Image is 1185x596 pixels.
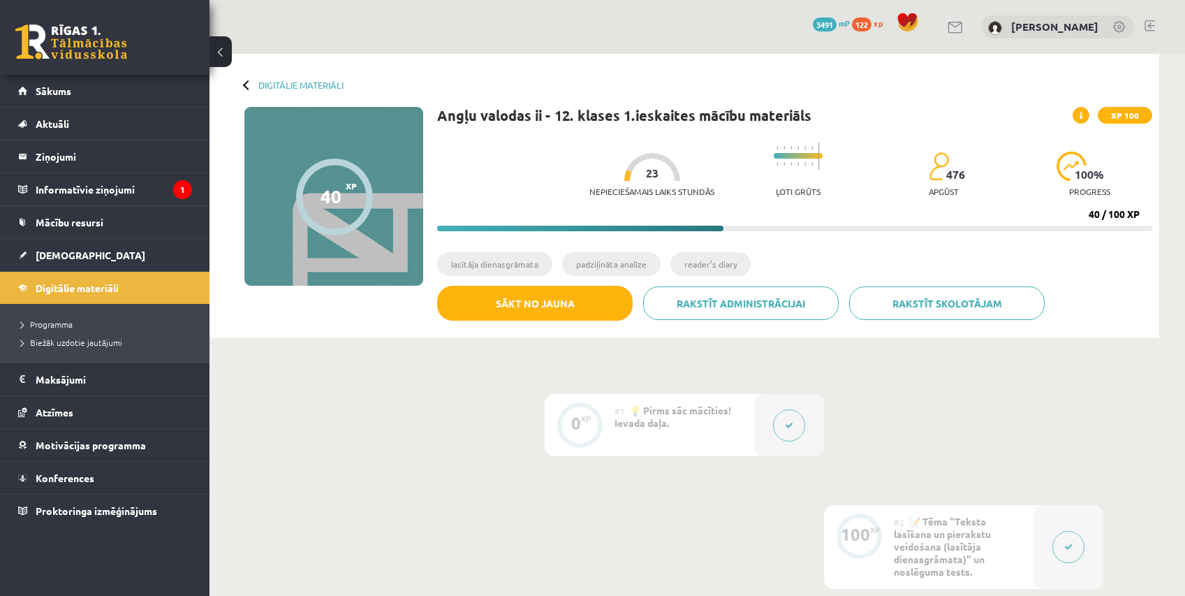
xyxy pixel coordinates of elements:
legend: Ziņojumi [36,140,192,173]
a: [DEMOGRAPHIC_DATA] [18,239,192,271]
span: #2 [894,516,904,528]
img: icon-short-line-57e1e144782c952c97e751825c79c345078a6d821885a25fce030b3d8c18986b.svg [790,146,792,150]
img: icon-short-line-57e1e144782c952c97e751825c79c345078a6d821885a25fce030b3d8c18986b.svg [776,146,778,150]
img: icon-short-line-57e1e144782c952c97e751825c79c345078a6d821885a25fce030b3d8c18986b.svg [804,162,806,166]
span: Programma [21,319,73,330]
a: Ziņojumi [18,140,192,173]
a: Motivācijas programma [18,429,192,461]
h1: Angļu valodas ii - 12. klases 1.ieskaites mācību materiāls [437,107,811,124]
a: Rīgas 1. Tālmācības vidusskola [15,24,127,59]
div: XP [870,526,880,534]
img: icon-short-line-57e1e144782c952c97e751825c79c345078a6d821885a25fce030b3d8c18986b.svg [783,162,785,166]
img: icon-short-line-57e1e144782c952c97e751825c79c345078a6d821885a25fce030b3d8c18986b.svg [776,162,778,166]
a: Digitālie materiāli [258,80,344,90]
span: Sākums [36,85,71,97]
img: icon-short-line-57e1e144782c952c97e751825c79c345078a6d821885a25fce030b3d8c18986b.svg [804,146,806,150]
a: Rakstīt administrācijai [643,286,839,320]
span: [DEMOGRAPHIC_DATA] [36,249,145,261]
img: icon-short-line-57e1e144782c952c97e751825c79c345078a6d821885a25fce030b3d8c18986b.svg [790,162,792,166]
a: 122 xp [852,17,890,29]
div: 40 [321,186,341,207]
span: mP [839,17,850,29]
span: Proktoringa izmēģinājums [36,504,157,517]
span: Konferences [36,472,94,484]
a: Informatīvie ziņojumi1 [18,173,192,205]
p: apgūst [929,187,959,196]
a: Programma [21,318,196,330]
span: Motivācijas programma [36,439,146,451]
span: Mācību resursi [36,216,103,228]
span: 23 [646,167,658,180]
img: icon-short-line-57e1e144782c952c97e751825c79c345078a6d821885a25fce030b3d8c18986b.svg [783,146,785,150]
img: icon-short-line-57e1e144782c952c97e751825c79c345078a6d821885a25fce030b3d8c18986b.svg [797,162,799,166]
img: icon-short-line-57e1e144782c952c97e751825c79c345078a6d821885a25fce030b3d8c18986b.svg [797,146,799,150]
span: Biežāk uzdotie jautājumi [21,337,122,348]
li: lasītāja dienasgrāmata [437,252,552,276]
span: 3491 [813,17,837,31]
li: padziļināta analīze [562,252,661,276]
legend: Informatīvie ziņojumi [36,173,192,205]
i: 1 [173,180,192,199]
a: Biežāk uzdotie jautājumi [21,336,196,349]
button: Sākt no jauna [437,286,633,321]
span: 💡 Pirms sāc mācīties! Ievada daļa. [614,404,731,429]
span: 122 [852,17,871,31]
a: Sākums [18,75,192,107]
a: [PERSON_NAME] [1011,20,1098,34]
a: Rakstīt skolotājam [849,286,1045,320]
p: Ļoti grūts [776,187,820,196]
span: XP [346,181,357,191]
li: reader’s diary [670,252,751,276]
span: #1 [614,405,625,416]
a: Digitālie materiāli [18,272,192,304]
span: 100 % [1075,168,1105,181]
span: xp [874,17,883,29]
a: Atzīmes [18,396,192,428]
a: Konferences [18,462,192,494]
span: Digitālie materiāli [36,282,119,294]
span: Aktuāli [36,117,69,130]
span: Atzīmes [36,406,73,419]
legend: Maksājumi [36,363,192,395]
a: Aktuāli [18,108,192,140]
a: Proktoringa izmēģinājums [18,495,192,527]
img: students-c634bb4e5e11cddfef0936a35e636f08e4e9abd3cc4e673bd6f9a4125e45ecb1.svg [929,152,949,181]
a: 3491 mP [813,17,850,29]
img: icon-progress-161ccf0a02000e728c5f80fcf4c31c7af3da0e1684b2b1d7c360e028c24a22f1.svg [1057,152,1087,181]
a: Mācību resursi [18,206,192,238]
div: XP [581,415,591,423]
div: 0 [571,417,581,430]
img: Stīvens Kuzmenko [988,21,1002,35]
img: icon-short-line-57e1e144782c952c97e751825c79c345078a6d821885a25fce030b3d8c18986b.svg [811,146,813,150]
p: progress [1069,187,1110,196]
span: 📝 Tēma "Teksta lasīšana un pierakstu veidošana (lasītāja dienasgrāmata)" un noslēguma tests. [894,515,991,578]
p: Nepieciešamais laiks stundās [589,187,714,196]
img: icon-long-line-d9ea69661e0d244f92f715978eff75569469978d946b2353a9bb055b3ed8787d.svg [818,143,820,170]
a: Maksājumi [18,363,192,395]
div: 100 [841,528,870,541]
img: icon-short-line-57e1e144782c952c97e751825c79c345078a6d821885a25fce030b3d8c18986b.svg [811,162,813,166]
span: XP 100 [1098,107,1152,124]
span: 476 [946,168,965,181]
